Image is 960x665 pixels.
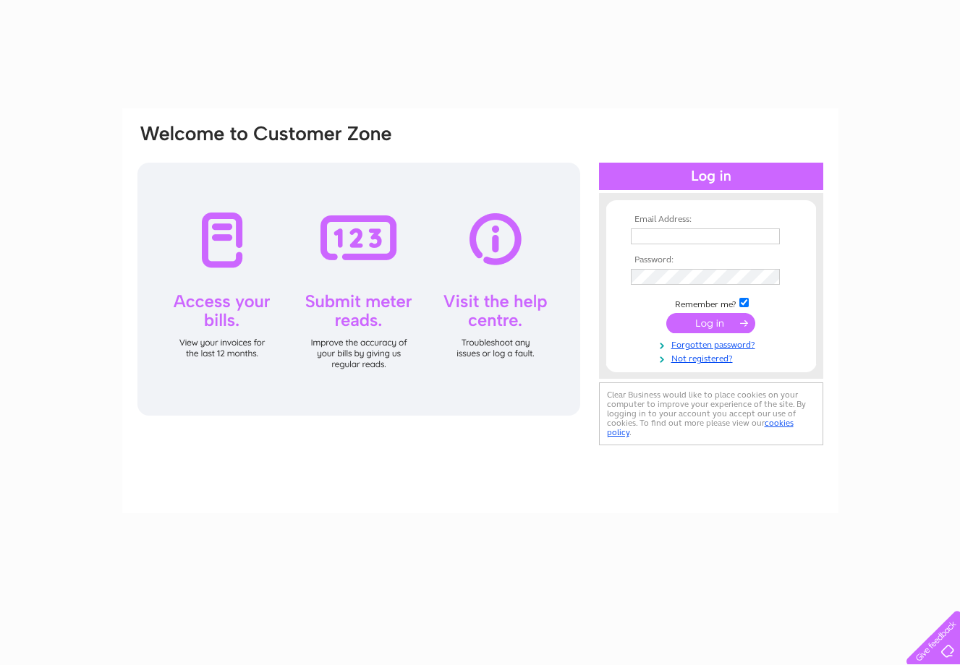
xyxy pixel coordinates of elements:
[627,255,795,265] th: Password:
[631,351,795,364] a: Not registered?
[666,313,755,333] input: Submit
[631,337,795,351] a: Forgotten password?
[599,382,823,445] div: Clear Business would like to place cookies on your computer to improve your experience of the sit...
[627,215,795,225] th: Email Address:
[627,296,795,310] td: Remember me?
[607,418,794,437] a: cookies policy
